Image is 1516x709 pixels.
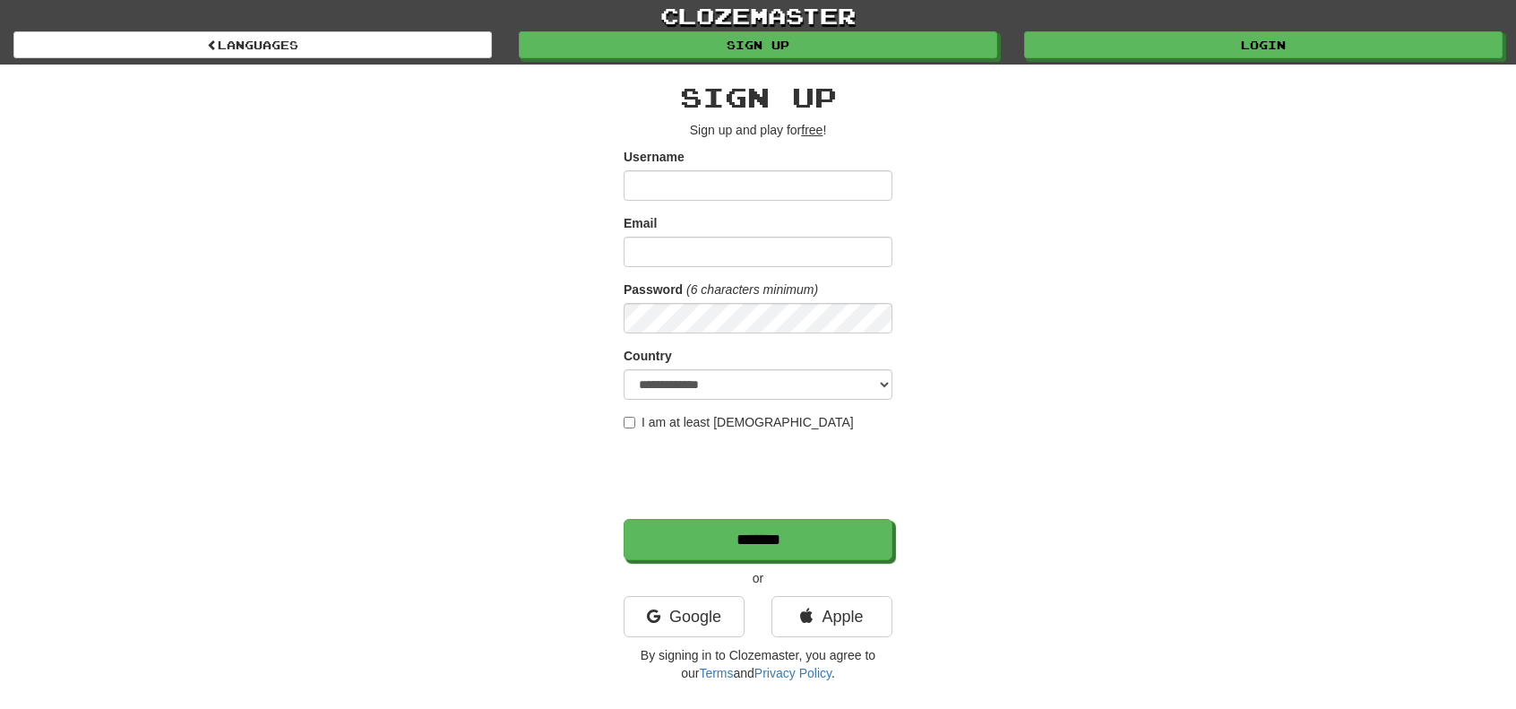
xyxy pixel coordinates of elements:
p: or [624,569,892,587]
a: Google [624,596,745,637]
a: Languages [13,31,492,58]
iframe: reCAPTCHA [624,440,896,510]
a: Privacy Policy [754,666,831,680]
a: Sign up [519,31,997,58]
label: Password [624,281,683,298]
a: Apple [771,596,892,637]
input: I am at least [DEMOGRAPHIC_DATA] [624,417,635,428]
label: Email [624,214,657,232]
em: (6 characters minimum) [686,282,818,297]
a: Login [1024,31,1503,58]
label: Username [624,148,685,166]
a: Terms [699,666,733,680]
p: By signing in to Clozemaster, you agree to our and . [624,646,892,682]
label: I am at least [DEMOGRAPHIC_DATA] [624,413,854,431]
p: Sign up and play for ! [624,121,892,139]
h2: Sign up [624,82,892,112]
u: free [801,123,823,137]
label: Country [624,347,672,365]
